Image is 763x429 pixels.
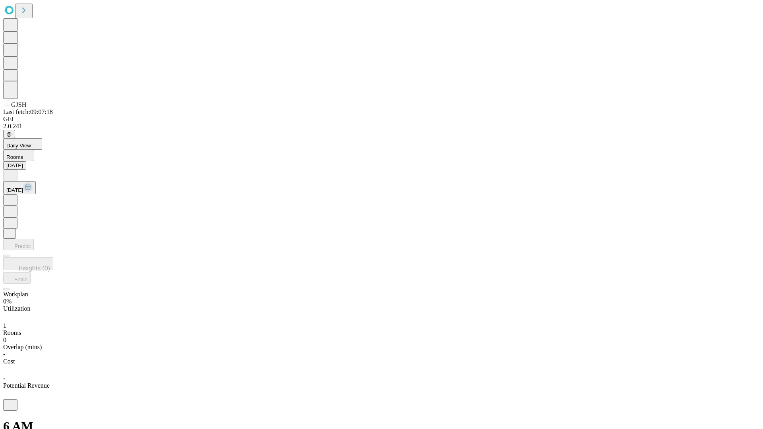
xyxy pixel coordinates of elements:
span: - [3,351,5,357]
span: Rooms [6,154,23,160]
span: Cost [3,358,15,365]
span: Last fetch: 09:07:18 [3,108,53,115]
span: Overlap (mins) [3,344,42,350]
button: Predict [3,239,34,250]
div: 2.0.241 [3,123,760,130]
button: @ [3,130,15,138]
span: Utilization [3,305,30,312]
span: GJSH [11,101,26,108]
span: 1 [3,322,6,329]
button: Rooms [3,150,34,161]
span: [DATE] [6,187,23,193]
span: 0 [3,336,6,343]
span: Rooms [3,329,21,336]
span: Potential Revenue [3,382,50,389]
span: @ [6,131,12,137]
span: 0% [3,298,12,305]
button: Fetch [3,272,31,284]
span: - [3,375,5,382]
span: Daily View [6,143,31,149]
span: Workplan [3,291,28,298]
button: [DATE] [3,161,26,170]
div: GEI [3,116,760,123]
span: Insights (0) [19,265,50,272]
button: Daily View [3,138,42,150]
button: [DATE] [3,181,36,194]
button: Insights (0) [3,257,53,270]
